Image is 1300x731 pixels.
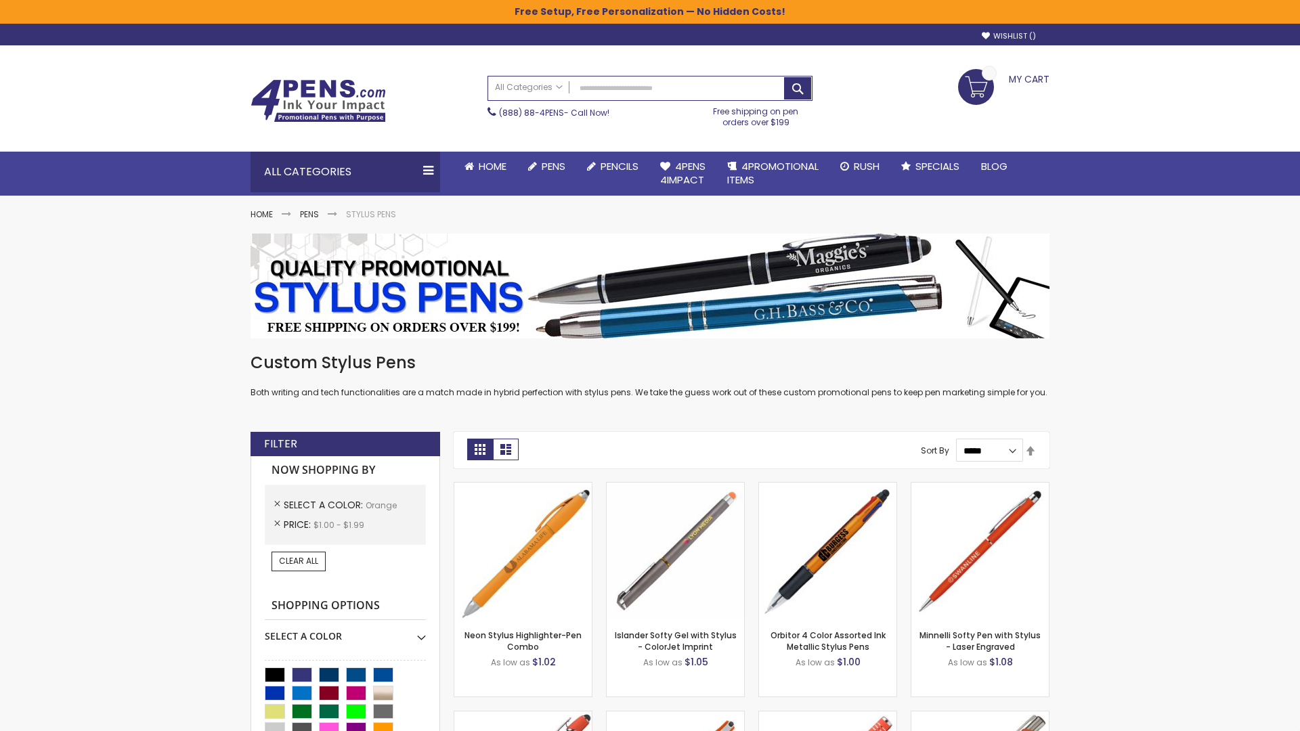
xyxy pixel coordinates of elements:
[279,555,318,567] span: Clear All
[989,655,1013,669] span: $1.08
[601,159,638,173] span: Pencils
[499,107,609,118] span: - Call Now!
[265,592,426,621] strong: Shopping Options
[759,482,896,493] a: Orbitor 4 Color Assorted Ink Metallic Stylus Pens-Orange
[300,208,319,220] a: Pens
[796,657,835,668] span: As low as
[911,711,1049,722] a: Tres-Chic Softy Brights with Stylus Pen - Laser-Orange
[699,101,813,128] div: Free shipping on pen orders over $199
[264,437,297,451] strong: Filter
[915,159,959,173] span: Specials
[948,657,987,668] span: As low as
[532,655,556,669] span: $1.02
[890,152,970,181] a: Specials
[251,79,386,123] img: 4Pens Custom Pens and Promotional Products
[759,711,896,722] a: Marin Softy Pen with Stylus - Laser Engraved-Orange
[759,483,896,620] img: Orbitor 4 Color Assorted Ink Metallic Stylus Pens-Orange
[981,159,1007,173] span: Blog
[272,552,326,571] a: Clear All
[576,152,649,181] a: Pencils
[921,445,949,456] label: Sort By
[265,456,426,485] strong: Now Shopping by
[542,159,565,173] span: Pens
[854,159,880,173] span: Rush
[615,629,737,652] a: Islander Softy Gel with Stylus - ColorJet Imprint
[251,352,1049,374] h1: Custom Stylus Pens
[660,159,706,187] span: 4Pens 4impact
[982,31,1036,41] a: Wishlist
[649,152,716,196] a: 4Pens4impact
[517,152,576,181] a: Pens
[479,159,506,173] span: Home
[491,657,530,668] span: As low as
[685,655,708,669] span: $1.05
[251,352,1049,399] div: Both writing and tech functionalities are a match made in hybrid perfection with stylus pens. We ...
[919,629,1041,652] a: Minnelli Softy Pen with Stylus - Laser Engraved
[284,518,313,531] span: Price
[454,482,592,493] a: Neon Stylus Highlighter-Pen Combo-Orange
[366,500,397,511] span: Orange
[251,208,273,220] a: Home
[837,655,861,669] span: $1.00
[495,82,563,93] span: All Categories
[607,711,744,722] a: Avendale Velvet Touch Stylus Gel Pen-Orange
[488,76,569,99] a: All Categories
[499,107,564,118] a: (888) 88-4PENS
[464,629,582,652] a: Neon Stylus Highlighter-Pen Combo
[607,482,744,493] a: Islander Softy Gel with Stylus - ColorJet Imprint-Orange
[607,483,744,620] img: Islander Softy Gel with Stylus - ColorJet Imprint-Orange
[346,208,396,220] strong: Stylus Pens
[454,711,592,722] a: 4P-MS8B-Orange
[970,152,1018,181] a: Blog
[454,152,517,181] a: Home
[771,629,886,652] a: Orbitor 4 Color Assorted Ink Metallic Stylus Pens
[454,483,592,620] img: Neon Stylus Highlighter-Pen Combo-Orange
[251,234,1049,338] img: Stylus Pens
[911,482,1049,493] a: Minnelli Softy Pen with Stylus - Laser Engraved-Orange
[716,152,829,196] a: 4PROMOTIONALITEMS
[829,152,890,181] a: Rush
[727,159,819,187] span: 4PROMOTIONAL ITEMS
[265,620,426,643] div: Select A Color
[643,657,682,668] span: As low as
[284,498,366,512] span: Select A Color
[911,483,1049,620] img: Minnelli Softy Pen with Stylus - Laser Engraved-Orange
[251,152,440,192] div: All Categories
[467,439,493,460] strong: Grid
[313,519,364,531] span: $1.00 - $1.99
